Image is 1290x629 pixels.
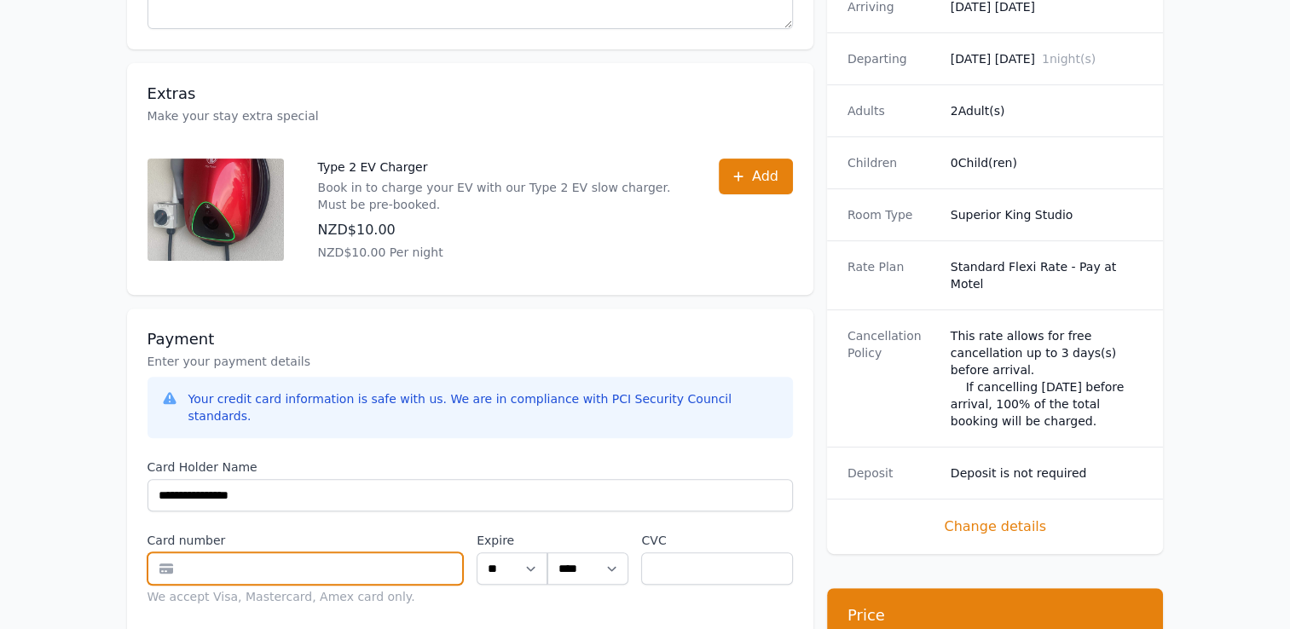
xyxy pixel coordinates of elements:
[148,159,284,261] img: Type 2 EV Charger
[847,605,1143,626] h3: Price
[847,206,937,223] dt: Room Type
[318,244,685,261] p: NZD$10.00 Per night
[951,258,1143,292] dd: Standard Flexi Rate - Pay at Motel
[719,159,793,194] button: Add
[951,154,1143,171] dd: 0 Child(ren)
[318,179,685,213] p: Book in to charge your EV with our Type 2 EV slow charger. Must be pre-booked.
[847,327,937,430] dt: Cancellation Policy
[847,516,1143,537] span: Change details
[1042,52,1096,66] span: 1 night(s)
[847,154,937,171] dt: Children
[188,390,779,424] div: Your credit card information is safe with us. We are in compliance with PCI Security Council stan...
[148,353,793,370] p: Enter your payment details
[951,206,1143,223] dd: Superior King Studio
[847,102,937,119] dt: Adults
[847,258,937,292] dt: Rate Plan
[148,84,793,104] h3: Extras
[148,532,464,549] label: Card number
[847,465,937,482] dt: Deposit
[951,50,1143,67] dd: [DATE] [DATE]
[951,102,1143,119] dd: 2 Adult(s)
[148,329,793,349] h3: Payment
[847,50,937,67] dt: Departing
[318,220,685,240] p: NZD$10.00
[148,459,793,476] label: Card Holder Name
[148,588,464,605] div: We accept Visa, Mastercard, Amex card only.
[641,532,792,549] label: CVC
[951,465,1143,482] dd: Deposit is not required
[951,327,1143,430] div: This rate allows for free cancellation up to 3 days(s) before arrival. If cancelling [DATE] befor...
[318,159,685,176] p: Type 2 EV Charger
[752,166,778,187] span: Add
[148,107,793,124] p: Make your stay extra special
[547,532,628,549] label: .
[477,532,547,549] label: Expire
